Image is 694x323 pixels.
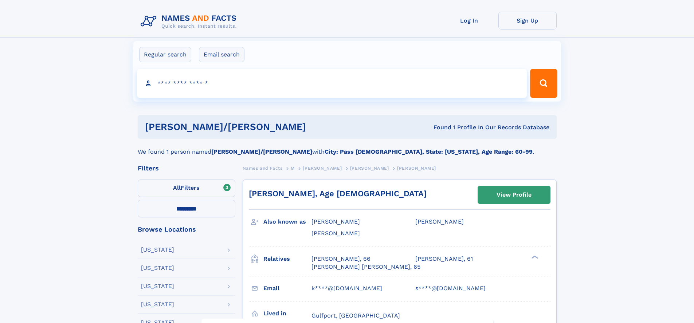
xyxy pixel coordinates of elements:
div: [US_STATE] [141,247,174,253]
a: Log In [440,12,498,29]
a: [PERSON_NAME], 61 [415,255,473,263]
a: Sign Up [498,12,557,29]
h3: Email [263,282,311,295]
div: [US_STATE] [141,302,174,307]
div: ❯ [530,255,538,259]
a: M [291,164,295,173]
div: [US_STATE] [141,265,174,271]
a: Names and Facts [243,164,283,173]
div: Browse Locations [138,226,235,233]
label: Email search [199,47,244,62]
h3: Relatives [263,253,311,265]
span: [PERSON_NAME] [311,218,360,225]
label: Filters [138,180,235,197]
div: Filters [138,165,235,172]
span: [PERSON_NAME] [311,230,360,237]
h3: Lived in [263,307,311,320]
span: [PERSON_NAME] [303,166,342,171]
input: search input [137,69,527,98]
b: [PERSON_NAME]/[PERSON_NAME] [211,148,312,155]
span: [PERSON_NAME] [350,166,389,171]
div: Found 1 Profile In Our Records Database [370,123,549,131]
a: [PERSON_NAME], Age [DEMOGRAPHIC_DATA] [249,189,427,198]
h1: [PERSON_NAME]/[PERSON_NAME] [145,122,370,131]
label: Regular search [139,47,191,62]
span: [PERSON_NAME] [397,166,436,171]
a: View Profile [478,186,550,204]
h3: Also known as [263,216,311,228]
b: City: Pass [DEMOGRAPHIC_DATA], State: [US_STATE], Age Range: 60-99 [325,148,533,155]
a: [PERSON_NAME] [303,164,342,173]
div: We found 1 person named with . [138,139,557,156]
a: [PERSON_NAME], 66 [311,255,370,263]
div: [US_STATE] [141,283,174,289]
span: [PERSON_NAME] [415,218,464,225]
img: Logo Names and Facts [138,12,243,31]
span: M [291,166,295,171]
button: Search Button [530,69,557,98]
a: [PERSON_NAME] [350,164,389,173]
span: Gulfport, [GEOGRAPHIC_DATA] [311,312,400,319]
div: View Profile [497,186,532,203]
a: [PERSON_NAME] [PERSON_NAME], 65 [311,263,420,271]
span: All [173,184,181,191]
